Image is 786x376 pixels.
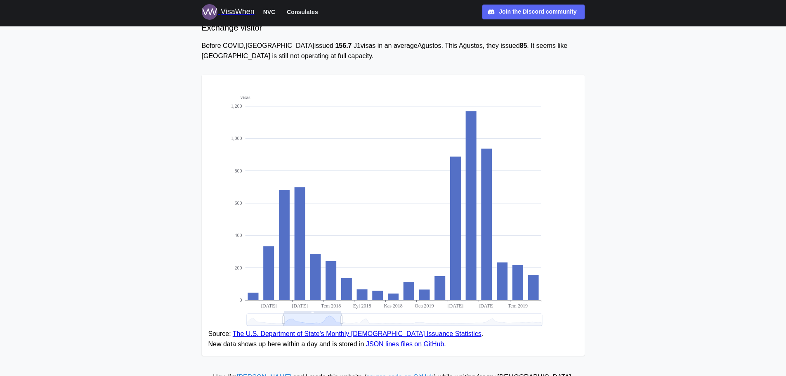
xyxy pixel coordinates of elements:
[283,7,321,17] button: Consulates
[231,103,242,109] text: 1,200
[208,329,578,350] figcaption: Source: . New data shows up here within a day and is stored in .
[287,7,318,17] span: Consulates
[263,7,276,17] span: NVC
[239,297,242,303] text: 0
[482,5,585,19] a: Join the Discord community
[240,95,250,100] text: visas
[415,303,434,309] text: Oca 2019
[234,168,242,173] text: 800
[231,135,242,141] text: 1,000
[499,7,576,17] div: Join the Discord community
[447,303,463,309] text: [DATE]
[260,7,279,17] button: NVC
[292,303,308,309] text: [DATE]
[234,232,242,238] text: 400
[234,200,242,206] text: 600
[202,41,585,61] div: Before COVID, [GEOGRAPHIC_DATA] issued J1 visas in an average Ağustos . This Ağustos , they issue...
[221,6,255,18] div: VisaWhen
[321,303,341,309] text: Tem 2018
[353,303,371,309] text: Eyl 2018
[366,341,444,348] a: JSON lines files on GitHub
[202,21,585,34] div: Exchange visitor
[520,42,527,49] strong: 85
[384,303,403,309] text: Kas 2018
[234,265,242,270] text: 200
[233,330,482,337] a: The U.S. Department of State’s Monthly [DEMOGRAPHIC_DATA] Issuance Statistics
[260,303,276,309] text: [DATE]
[479,303,495,309] text: [DATE]
[202,4,217,20] img: Logo for VisaWhen
[202,4,255,20] a: Logo for VisaWhen VisaWhen
[335,42,352,49] strong: 156.7
[507,303,527,309] text: Tem 2019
